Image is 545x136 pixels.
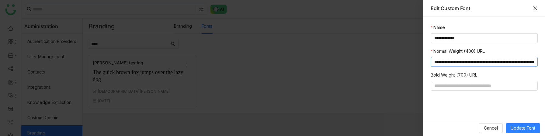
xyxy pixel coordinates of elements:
[506,123,540,133] button: Update Font
[431,24,445,31] label: Name
[431,5,530,12] div: Edit Custom Font
[431,48,485,55] label: Normal Weight (400) URL
[431,72,477,78] label: Bold Weight (700) URL
[533,6,538,11] button: Close
[479,123,503,133] button: Cancel
[484,125,498,131] span: Cancel
[511,125,535,131] span: Update Font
